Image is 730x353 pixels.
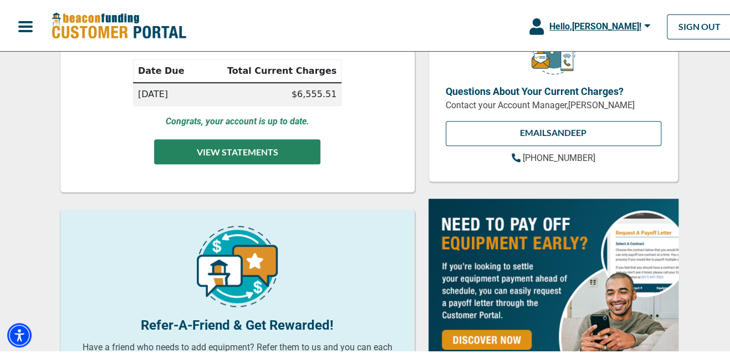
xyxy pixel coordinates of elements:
th: Date Due [133,58,200,82]
div: Accessibility Menu [7,321,32,346]
th: Total Current Charges [200,58,341,82]
p: Contact your Account Manager, [PERSON_NAME] [446,97,661,110]
a: EMAILSandeep [446,119,661,144]
img: refer-a-friend-icon.png [197,224,278,305]
span: [PHONE_NUMBER] [523,151,595,162]
p: Congrats, your account is up to date. [166,113,309,127]
p: Refer-A-Friend & Get Rewarded! [77,314,398,334]
td: $6,555.51 [200,81,341,104]
button: VIEW STATEMENTS [154,138,320,163]
span: Hello, [PERSON_NAME] ! [549,19,641,30]
p: Questions About Your Current Charges? [446,82,661,97]
a: [PHONE_NUMBER] [512,150,595,163]
td: [DATE] [133,81,200,104]
img: customer-service.png [528,28,578,74]
img: Beacon Funding Customer Portal Logo [51,11,186,39]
